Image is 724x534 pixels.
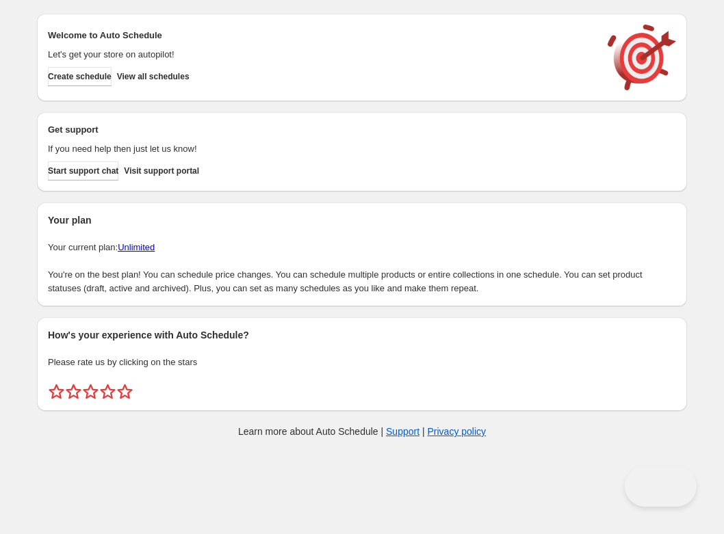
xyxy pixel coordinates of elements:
[124,165,199,176] span: Visit support portal
[48,142,594,156] p: If you need help then just let us know!
[386,426,419,437] a: Support
[48,29,594,42] h2: Welcome to Auto Schedule
[48,71,112,82] span: Create schedule
[48,67,112,86] button: Create schedule
[625,466,697,507] iframe: Toggle Customer Support
[48,48,594,62] p: Let's get your store on autopilot!
[48,161,118,181] a: Start support chat
[428,426,487,437] a: Privacy policy
[48,268,676,295] p: You're on the best plan! You can schedule price changes. You can schedule multiple products or en...
[48,165,118,176] span: Start support chat
[124,161,199,181] a: Visit support portal
[48,123,594,137] h2: Get support
[48,213,676,227] h2: Your plan
[48,241,676,254] p: Your current plan:
[48,328,676,342] h2: How's your experience with Auto Schedule?
[238,425,486,438] p: Learn more about Auto Schedule | |
[117,67,190,86] button: View all schedules
[117,71,190,82] span: View all schedules
[118,242,155,252] a: Unlimited
[48,356,676,369] p: Please rate us by clicking on the stars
